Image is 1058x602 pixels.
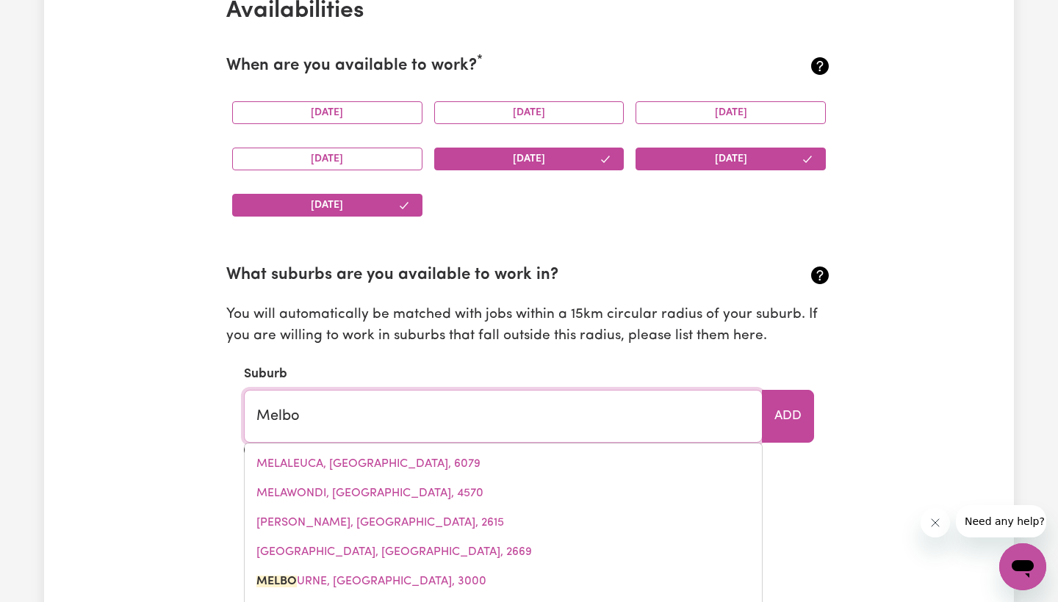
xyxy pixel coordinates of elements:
[956,505,1046,537] iframe: Message from company
[232,148,422,170] button: [DATE]
[226,266,731,286] h2: What suburbs are you available to work in?
[636,148,826,170] button: [DATE]
[434,148,625,170] button: [DATE]
[245,537,762,567] a: MELBERGEN, New South Wales, 2669
[226,57,731,76] h2: When are you available to work?
[245,449,762,479] a: MELALEUCA, Western Australia, 6079
[232,101,422,124] button: [DATE]
[921,508,950,537] iframe: Close message
[245,479,762,508] a: MELAWONDI, Queensland, 4570
[244,390,763,443] input: e.g. North Bondi, New South Wales
[232,194,422,217] button: [DATE]
[256,458,481,470] span: MELALEUCA, [GEOGRAPHIC_DATA], 6079
[256,576,297,587] mark: MELBO
[226,305,832,347] p: You will automatically be matched with jobs within a 15km circular radius of your suburb. If you ...
[245,567,762,596] a: MELBOURNE, Victoria, 3000
[999,543,1046,590] iframe: Button to launch messaging window
[256,517,504,529] span: [PERSON_NAME], [GEOGRAPHIC_DATA], 2615
[256,546,532,558] span: [GEOGRAPHIC_DATA], [GEOGRAPHIC_DATA], 2669
[434,101,625,124] button: [DATE]
[636,101,826,124] button: [DATE]
[245,508,762,537] a: MELBA, Australian Capital Territory, 2615
[256,576,486,587] span: URNE, [GEOGRAPHIC_DATA], 3000
[256,487,483,499] span: MELAWONDI, [GEOGRAPHIC_DATA], 4570
[244,365,287,384] label: Suburb
[762,390,814,443] button: Add to preferred suburbs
